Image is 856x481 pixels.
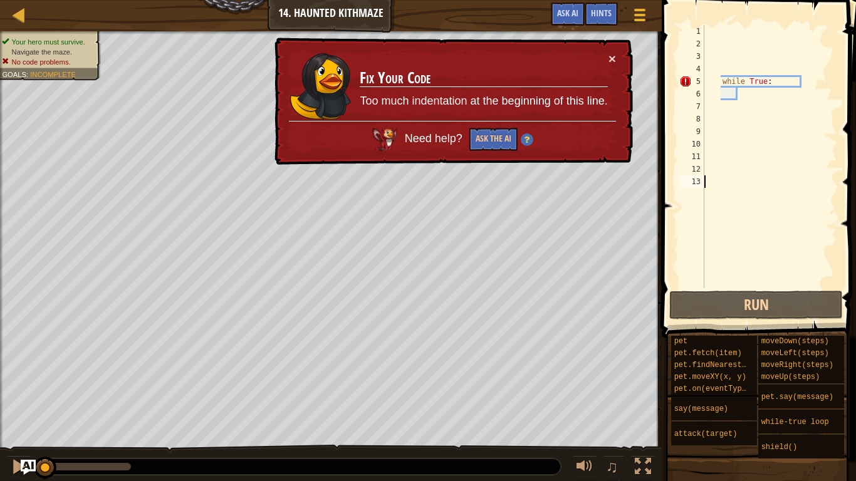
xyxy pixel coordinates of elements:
[6,455,31,481] button: Ctrl + P: Pause
[669,291,843,319] button: Run
[761,349,829,358] span: moveLeft(steps)
[674,349,742,358] span: pet.fetch(item)
[21,460,36,475] button: Ask AI
[591,7,612,19] span: Hints
[630,455,655,481] button: Toggle fullscreen
[674,337,688,346] span: pet
[679,88,704,100] div: 6
[572,455,597,481] button: Adjust volume
[761,393,833,401] span: pet.say(message)
[679,163,704,175] div: 12
[12,58,71,66] span: No code problems.
[679,150,704,163] div: 11
[761,373,820,381] span: moveUp(steps)
[360,93,607,110] p: Too much indentation at the beginning of this line.
[679,38,704,50] div: 2
[557,7,578,19] span: Ask AI
[679,125,704,138] div: 9
[679,138,704,150] div: 10
[2,37,93,47] li: Your hero must survive.
[679,50,704,63] div: 3
[2,57,93,67] li: No code problems.
[761,443,798,452] span: shield()
[404,132,465,145] span: Need help?
[674,405,728,413] span: say(message)
[603,455,625,481] button: ♫
[679,113,704,125] div: 8
[551,3,585,26] button: Ask AI
[520,133,533,146] img: Hint
[674,385,791,393] span: pet.on(eventType, handler)
[679,63,704,75] div: 4
[290,51,353,120] img: duck_omarn.png
[674,430,738,438] span: attack(target)
[674,361,796,370] span: pet.findNearestByType(type)
[30,70,76,78] span: Incomplete
[608,53,616,66] button: ×
[12,48,73,56] span: Navigate the maze.
[372,128,397,151] img: AI
[674,373,746,381] span: pet.moveXY(x, y)
[606,457,619,476] span: ♫
[679,100,704,113] div: 7
[12,38,85,46] span: Your hero must survive.
[679,25,704,38] div: 1
[679,175,704,188] div: 13
[679,75,704,88] div: 5
[360,69,608,88] h3: Fix Your Code
[2,70,26,78] span: Goals
[469,128,517,151] button: Ask the AI
[624,3,655,32] button: Show game menu
[761,337,829,346] span: moveDown(steps)
[761,361,833,370] span: moveRight(steps)
[2,47,93,57] li: Navigate the maze.
[761,418,829,427] span: while-true loop
[26,70,30,78] span: :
